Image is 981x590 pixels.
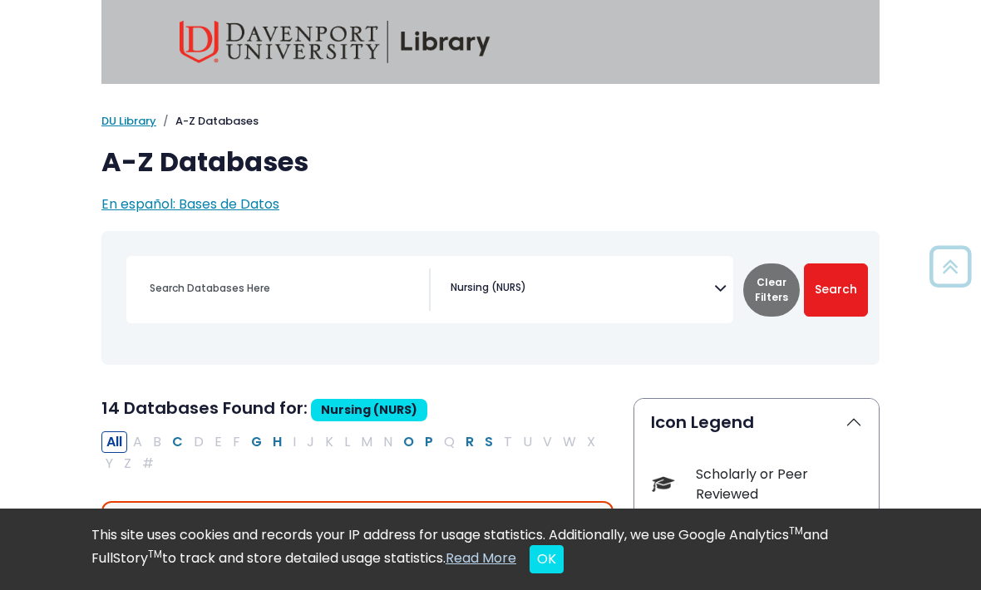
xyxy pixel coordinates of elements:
button: Filter Results C [167,431,188,453]
textarea: Search [530,283,537,297]
li: A-Z Databases [156,113,259,130]
sup: TM [148,547,162,561]
nav: breadcrumb [101,113,880,130]
button: Filter Results S [480,431,498,453]
div: Scholarly or Peer Reviewed [696,465,862,504]
a: En español: Bases de Datos [101,194,279,214]
button: Submit for Search Results [804,263,868,317]
sup: TM [789,524,803,538]
div: Alpha-list to filter by first letter of database name [101,431,602,472]
input: Search database by title or keyword [140,277,429,301]
span: Nursing (NURS) [311,399,427,421]
button: Filter Results P [420,431,438,453]
button: Filter Results H [268,431,287,453]
span: 14 Databases Found for: [101,396,308,420]
button: All [101,431,127,453]
button: Filter Results O [398,431,419,453]
a: DU Library [101,113,156,129]
button: Filter Results G [246,431,267,453]
button: Filter Results R [461,431,479,453]
a: Back to Top [924,253,977,281]
div: This site uses cookies and records your IP address for usage statistics. Additionally, we use Goo... [91,525,890,573]
nav: Search filters [101,231,880,365]
h1: A-Z Databases [101,146,880,178]
button: Close [530,545,564,573]
img: Davenport University Library [180,21,491,63]
button: Clear Filters [743,263,800,317]
img: Icon Scholarly or Peer Reviewed [652,473,674,495]
a: Read More [446,548,516,568]
button: Icon Legend [634,399,879,445]
span: Nursing (NURS) [451,280,526,295]
li: Nursing (NURS) [444,280,526,295]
